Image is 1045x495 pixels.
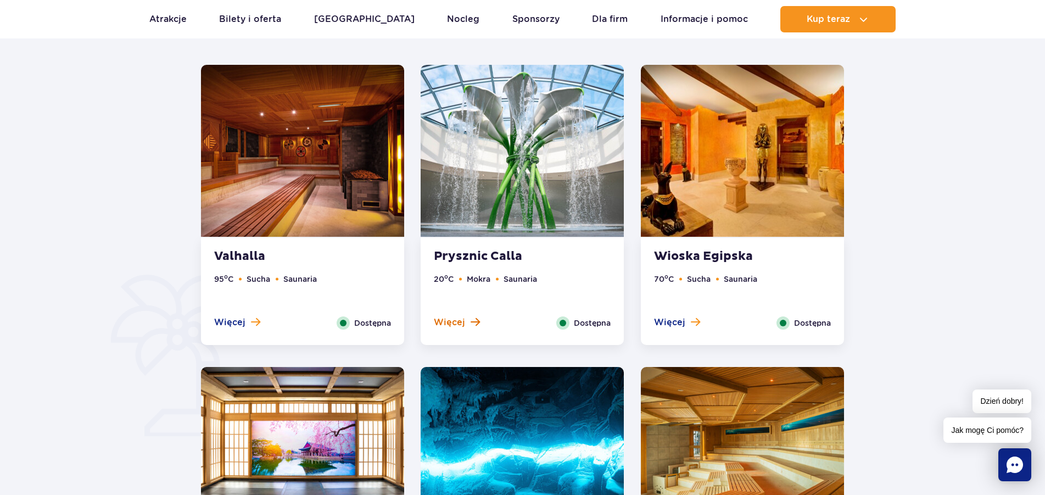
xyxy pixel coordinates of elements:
span: Więcej [434,316,465,329]
strong: Wioska Egipska [654,249,787,264]
li: 70 C [654,273,674,285]
a: Bilety i oferta [219,6,281,32]
a: Informacje i pomoc [661,6,748,32]
img: Wioska Egipska [641,65,844,237]
li: Sucha [247,273,270,285]
button: Więcej [654,316,700,329]
button: Kup teraz [780,6,896,32]
sup: o [664,273,668,280]
button: Więcej [434,316,480,329]
li: Saunaria [283,273,317,285]
a: Atrakcje [149,6,187,32]
span: Dostępna [354,317,391,329]
span: Jak mogę Ci pomóc? [943,418,1031,443]
li: Sucha [687,273,711,285]
a: [GEOGRAPHIC_DATA] [314,6,415,32]
img: Prysznic Calla [421,65,624,237]
span: Dostępna [574,317,611,329]
img: Valhalla [201,65,404,237]
strong: Prysznic Calla [434,249,567,264]
li: Saunaria [724,273,757,285]
div: Chat [998,448,1031,481]
sup: o [224,273,228,280]
sup: o [444,273,448,280]
span: Dzień dobry! [973,390,1031,413]
li: 95 C [214,273,233,285]
li: Mokra [467,273,490,285]
span: Kup teraz [807,14,850,24]
a: Dla firm [592,6,628,32]
span: Dostępna [794,317,831,329]
a: Sponsorzy [512,6,560,32]
span: Więcej [654,316,685,329]
li: 20 C [434,273,454,285]
a: Nocleg [447,6,479,32]
li: Saunaria [504,273,537,285]
span: Więcej [214,316,245,329]
strong: Valhalla [214,249,347,264]
button: Więcej [214,316,260,329]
